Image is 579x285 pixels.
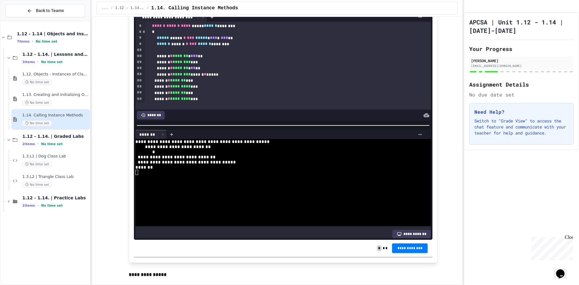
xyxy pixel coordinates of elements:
span: 2 items [22,142,35,146]
h2: Assignment Details [469,80,574,89]
span: ... [102,6,108,11]
span: 3 items [22,60,35,64]
span: No time set [22,120,52,126]
span: No time set [41,142,63,146]
span: 1.3.L1 | Dog Class Lab [22,154,89,159]
span: • [32,39,33,44]
iframe: chat widget [529,235,573,260]
span: 2 items [22,204,35,207]
span: / [111,6,113,11]
span: • [37,141,39,146]
span: Back to Teams [36,8,64,14]
span: 7 items [17,40,30,43]
span: No time set [22,182,52,188]
p: Switch to "Grade View" to access the chat feature and communicate with your teacher for help and ... [474,118,568,136]
div: [PERSON_NAME] [471,58,572,63]
span: 1.12 - 1.14. | Lessons and Notes [115,6,144,11]
h2: Your Progress [469,45,574,53]
span: No time set [36,40,57,43]
span: 1.14. Calling Instance Methods [22,113,89,118]
iframe: chat widget [554,261,573,279]
span: No time set [41,60,63,64]
span: 1.12 - 1.14. | Graded Labs [22,134,89,139]
span: 1.12 - 1.14. | Lessons and Notes [22,52,89,57]
span: • [37,59,39,64]
span: No time set [41,204,63,207]
h3: Need Help? [474,108,568,116]
h1: APCSA | Unit 1.12 - 1.14 | [DATE]-[DATE] [469,18,574,35]
span: 1.13. Creating and Initializing Objects: Constructors [22,92,89,97]
span: • [37,203,39,208]
span: 1.12. Objects - Instances of Classes [22,72,89,77]
span: / [147,6,149,11]
span: No time set [22,79,52,85]
button: Back to Teams [5,4,85,17]
span: 1.12 - 1.14. | Practice Labs [22,195,89,201]
div: Chat with us now!Close [2,2,42,38]
span: 1.12 - 1.14 | Objects and Instances of Classes [17,31,89,36]
div: [EMAIL_ADDRESS][DOMAIN_NAME] [471,64,572,68]
span: No time set [22,100,52,106]
span: 1.3.L2 | Triangle Class Lab [22,174,89,179]
span: No time set [22,161,52,167]
div: No due date set [469,91,574,98]
span: 1.14. Calling Instance Methods [151,5,238,12]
